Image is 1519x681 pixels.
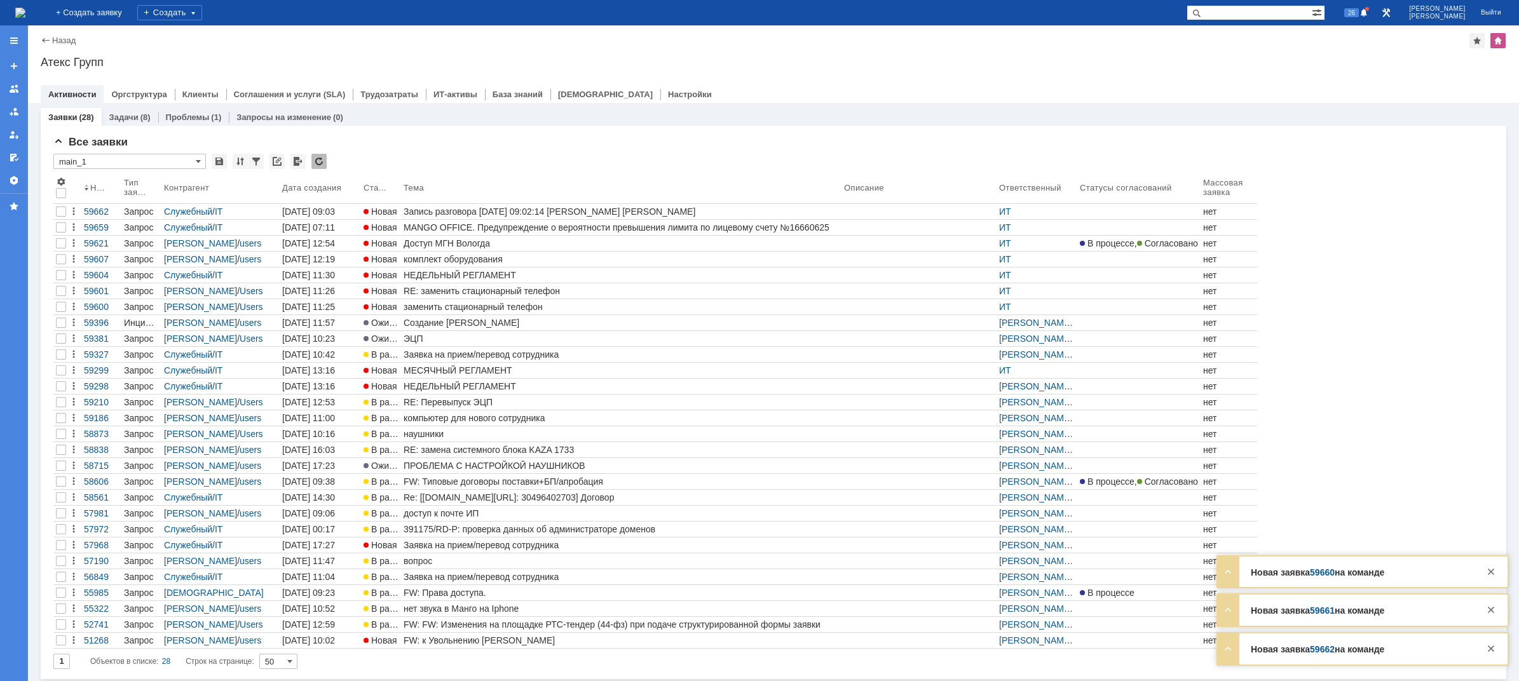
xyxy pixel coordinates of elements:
[1469,33,1485,48] div: Добавить в избранное
[121,174,161,204] th: Тип заявки
[124,206,159,217] div: Запрос на обслуживание
[280,236,361,251] a: [DATE] 12:54
[269,154,285,169] div: Скопировать ссылку на список
[124,365,159,375] div: Запрос на обслуживание
[999,238,1011,248] a: ИТ
[282,270,335,280] div: [DATE] 11:30
[280,363,361,378] a: [DATE] 13:16
[121,252,161,267] a: Запрос на обслуживание
[361,252,401,267] a: Новая
[364,206,397,217] span: Новая
[234,90,346,99] a: Соглашения и услуги (SLA)
[364,397,408,407] span: В работе
[84,397,119,407] div: 59210
[280,331,361,346] a: [DATE] 10:23
[401,331,841,346] a: ЭЦП
[121,283,161,299] a: Запрос на обслуживание
[164,222,212,233] a: Служебный
[999,429,1073,439] a: [PERSON_NAME]
[164,381,212,391] a: Служебный
[1201,442,1257,457] a: нет
[236,112,331,122] a: Запросы на изменение
[364,183,388,192] div: Статус
[404,365,839,375] div: МЕСЯЧНЫЙ РЕГЛАМЕНТ
[401,363,841,378] a: МЕСЯЧНЫЙ РЕГЛАМЕНТ
[364,318,489,328] span: Ожидает ответа контрагента
[81,394,121,410] a: 59210
[361,442,401,457] a: В работе
[4,102,24,122] a: Заявки в моей ответственности
[215,365,222,375] a: IT
[81,347,121,362] a: 59327
[361,379,401,394] a: Новая
[84,349,119,360] div: 59327
[361,283,401,299] a: Новая
[1203,222,1255,233] div: нет
[1137,238,1198,248] span: Согласовано
[52,36,76,45] a: Назад
[164,397,237,407] a: [PERSON_NAME]
[361,299,401,314] a: Новая
[84,254,119,264] div: 59607
[280,442,361,457] a: [DATE] 16:03
[361,331,401,346] a: Ожидает ответа контрагента
[404,413,839,423] div: компьютер для нового сотрудника
[84,445,119,455] div: 58838
[164,206,212,217] a: Служебный
[282,318,335,328] div: [DATE] 11:57
[364,365,397,375] span: Новая
[1080,238,1198,248] div: ,
[215,349,222,360] a: IT
[999,397,1073,407] a: [PERSON_NAME]
[282,183,344,192] div: Дата создания
[1203,302,1255,312] div: нет
[282,381,335,391] div: [DATE] 13:16
[1077,236,1201,251] a: В процессе,Согласовано
[401,204,841,219] a: Запись разговора [DATE] 09:02:14 [PERSON_NAME] [PERSON_NAME]
[1201,252,1257,267] a: нет
[404,445,839,455] div: RE: замена системного блока KAZA 1733
[1203,270,1255,280] div: нет
[4,125,24,145] a: Мои заявки
[1203,238,1255,248] div: нет
[1490,33,1506,48] div: Изменить домашнюю страницу
[1201,458,1257,473] a: нет
[84,238,119,248] div: 59621
[1203,397,1255,407] div: нет
[240,413,261,423] a: users
[999,302,1011,312] a: ИТ
[361,410,401,426] a: В работе
[280,299,361,314] a: [DATE] 11:25
[280,410,361,426] a: [DATE] 11:00
[124,318,159,328] div: Инцидент
[360,90,418,99] a: Трудозатраты
[1201,315,1257,330] a: нет
[999,254,1011,264] a: ИТ
[84,381,119,391] div: 59298
[668,90,712,99] a: Настройки
[48,112,77,122] a: Заявки
[401,236,841,251] a: Доступ МГН Вологда
[401,283,841,299] a: RE: заменить стационарный телефон
[1203,178,1244,197] div: Массовая заявка
[361,458,401,473] a: Ожидает ответа контрагента
[999,270,1011,280] a: ИТ
[1201,267,1257,283] a: нет
[401,174,841,204] th: Тема
[182,90,219,99] a: Клиенты
[166,112,210,122] a: Проблемы
[1201,379,1257,394] a: нет
[81,252,121,267] a: 59607
[404,270,839,280] div: НЕДЕЛЬНЫЙ РЕГЛАМЕНТ
[290,154,306,169] div: Экспорт списка
[240,318,261,328] a: users
[280,458,361,473] a: [DATE] 17:23
[4,170,24,191] a: Настройки
[121,426,161,442] a: Запрос на обслуживание
[124,270,159,280] div: Запрос на обслуживание
[364,349,408,360] span: В работе
[364,222,397,233] span: Новая
[215,206,222,217] a: IT
[1203,254,1255,264] div: нет
[81,363,121,378] a: 59299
